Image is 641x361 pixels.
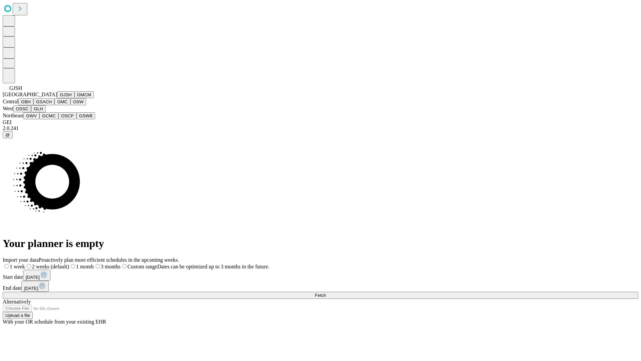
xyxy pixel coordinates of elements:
span: Alternatively [3,299,31,305]
button: GSACH [33,98,54,105]
span: @ [5,132,10,137]
button: [DATE] [23,270,50,281]
button: GBH [18,98,33,105]
button: Upload a file [3,312,33,319]
div: End date [3,281,638,292]
button: Fetch [3,292,638,299]
span: 3 months [101,264,121,269]
button: GJSH [57,91,74,98]
span: Proactively plan more efficient schedules in the upcoming weeks. [39,257,179,263]
div: GEI [3,119,638,125]
button: GSWB [76,112,95,119]
span: Import your data [3,257,39,263]
span: 1 week [10,264,25,269]
span: [DATE] [26,275,40,280]
div: 2.0.241 [3,125,638,131]
button: OSCP [58,112,76,119]
input: Custom rangeDates can be optimized up to 3 months in the future. [122,264,127,268]
button: GWV [23,112,39,119]
button: OSSC [13,105,31,112]
button: @ [3,131,13,138]
span: [GEOGRAPHIC_DATA] [3,92,57,97]
span: [DATE] [24,286,38,291]
input: 2 weeks (default) [27,264,31,268]
span: Northeast [3,113,23,118]
button: GCMC [39,112,58,119]
span: Fetch [315,293,326,298]
span: Dates can be optimized up to 3 months in the future. [157,264,269,269]
span: 1 month [76,264,94,269]
input: 3 months [95,264,100,268]
button: GLH [31,105,45,112]
span: GJSH [9,85,22,91]
h1: Your planner is empty [3,237,638,250]
button: GMCM [74,91,94,98]
input: 1 week [4,264,9,268]
span: Custom range [128,264,157,269]
span: 2 weeks (default) [32,264,69,269]
button: GMC [54,98,70,105]
span: Central [3,99,18,104]
div: Start date [3,270,638,281]
button: OSW [70,98,86,105]
span: With your OR schedule from your existing EHR [3,319,106,325]
span: West [3,106,13,111]
input: 1 month [71,264,75,268]
button: [DATE] [21,281,49,292]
